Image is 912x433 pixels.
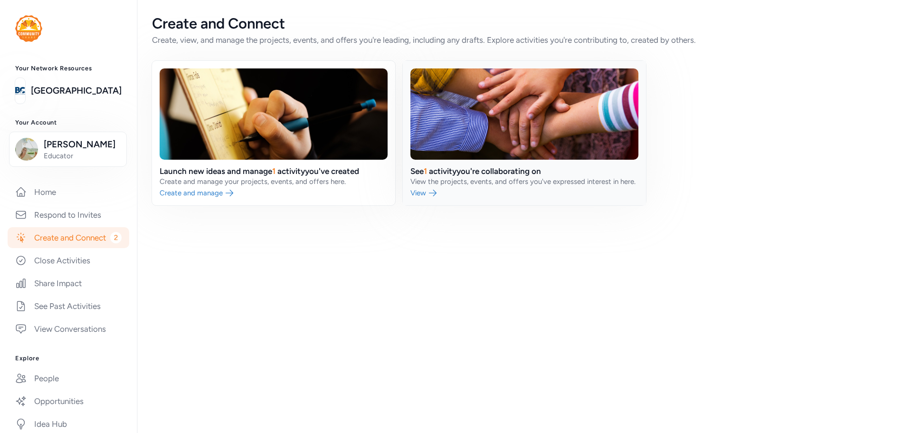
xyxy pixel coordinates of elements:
[152,15,897,32] div: Create and Connect
[8,227,129,248] a: Create and Connect2
[8,318,129,339] a: View Conversations
[8,273,129,294] a: Share Impact
[8,391,129,412] a: Opportunities
[15,65,122,72] h3: Your Network Resources
[31,84,122,97] a: [GEOGRAPHIC_DATA]
[44,138,121,151] span: [PERSON_NAME]
[15,355,122,362] h3: Explore
[152,34,897,46] div: Create, view, and manage the projects, events, and offers you're leading, including any drafts. E...
[15,15,42,42] img: logo
[9,132,127,167] button: [PERSON_NAME]Educator
[15,80,25,101] img: logo
[8,182,129,202] a: Home
[8,204,129,225] a: Respond to Invites
[15,119,122,126] h3: Your Account
[8,250,129,271] a: Close Activities
[8,368,129,389] a: People
[44,151,121,161] span: Educator
[8,296,129,317] a: See Past Activities
[110,232,122,243] span: 2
